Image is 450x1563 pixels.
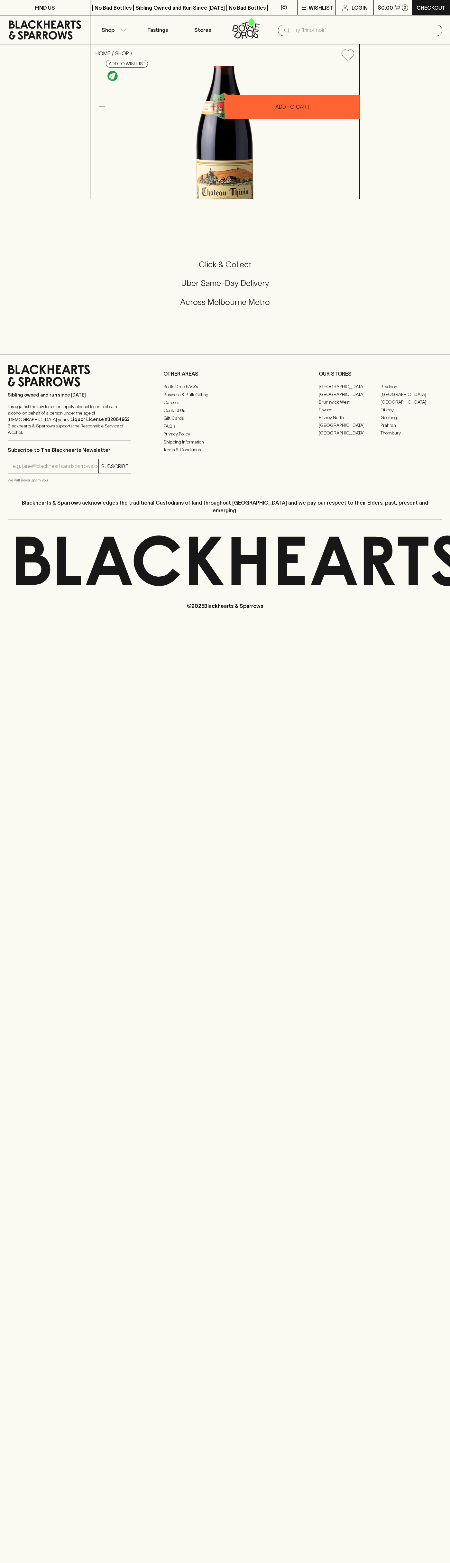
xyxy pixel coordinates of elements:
[381,398,442,406] a: [GEOGRAPHIC_DATA]
[102,26,115,34] p: Shop
[319,398,381,406] a: Brunswick West
[135,15,180,44] a: Tastings
[309,4,333,12] p: Wishlist
[381,383,442,390] a: Braddon
[319,406,381,414] a: Elwood
[352,4,368,12] p: Login
[90,15,135,44] button: Shop
[319,383,381,390] a: [GEOGRAPHIC_DATA]
[8,278,442,288] h5: Uber Same-Day Delivery
[163,446,287,454] a: Terms & Conditions
[147,26,168,34] p: Tastings
[319,429,381,437] a: [GEOGRAPHIC_DATA]
[163,430,287,438] a: Privacy Policy
[70,417,130,422] strong: Liquor License #32064953
[319,421,381,429] a: [GEOGRAPHIC_DATA]
[115,50,129,56] a: SHOP
[163,370,287,378] p: OTHER AREAS
[381,406,442,414] a: Fitzroy
[404,6,406,9] p: 0
[8,477,131,483] p: We will never spam you
[163,391,287,398] a: Business & Bulk Gifting
[8,446,131,454] p: Subscribe to The Blackhearts Newsletter
[381,421,442,429] a: Prahran
[381,390,442,398] a: [GEOGRAPHIC_DATA]
[293,25,437,35] input: Try "Pinot noir"
[163,407,287,414] a: Contact Us
[8,259,442,270] h5: Click & Collect
[90,66,359,199] img: 40746.png
[319,370,442,378] p: OUR STORES
[35,4,55,12] p: FIND US
[8,297,442,307] h5: Across Melbourne Metro
[225,95,360,119] button: ADD TO CART
[13,499,437,514] p: Blackhearts & Sparrows acknowledges the traditional Custodians of land throughout [GEOGRAPHIC_DAT...
[163,438,287,446] a: Shipping Information
[417,4,445,12] p: Checkout
[163,422,287,430] a: FAQ's
[381,414,442,421] a: Geelong
[163,383,287,391] a: Bottle Drop FAQ's
[8,403,131,435] p: It is against the law to sell or supply alcohol to, or to obtain alcohol on behalf of a person un...
[194,26,211,34] p: Stores
[99,459,131,473] button: SUBSCRIBE
[13,461,98,471] input: e.g. jane@blackheartsandsparrows.com.au
[163,399,287,407] a: Careers
[106,60,148,68] button: Add to wishlist
[8,233,442,341] div: Call to action block
[339,47,357,63] button: Add to wishlist
[381,429,442,437] a: Thornbury
[275,103,310,111] p: ADD TO CART
[8,392,131,398] p: Sibling owned and run since [DATE]
[106,69,119,83] a: Organic
[163,415,287,422] a: Gift Cards
[107,71,118,81] img: Organic
[319,414,381,421] a: Fitzroy North
[319,390,381,398] a: [GEOGRAPHIC_DATA]
[180,15,225,44] a: Stores
[96,50,110,56] a: HOME
[378,4,393,12] p: $0.00
[101,462,128,470] p: SUBSCRIBE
